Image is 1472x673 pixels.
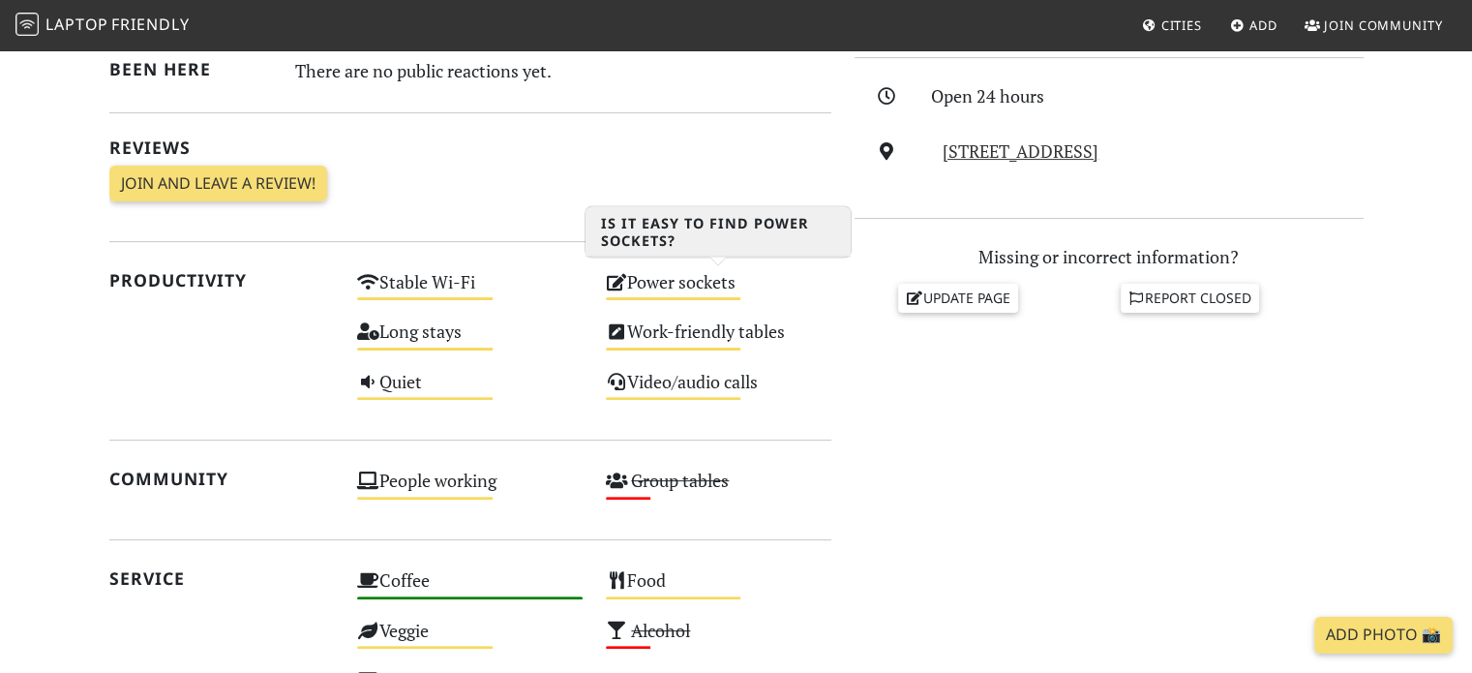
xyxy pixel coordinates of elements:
a: Cities [1134,8,1210,43]
a: Join Community [1297,8,1451,43]
a: Add [1222,8,1285,43]
p: Missing or incorrect information? [855,243,1364,271]
a: Report closed [1121,284,1260,313]
span: Laptop [45,14,108,35]
div: Long stays [345,316,594,365]
a: LaptopFriendly LaptopFriendly [15,9,190,43]
span: Cities [1161,16,1202,34]
span: Add [1249,16,1277,34]
s: Alcohol [631,619,690,642]
div: Veggie [345,615,594,664]
div: People working [345,465,594,514]
h2: Community [109,469,335,489]
span: Join Community [1324,16,1443,34]
div: Quiet [345,366,594,415]
div: Coffee [345,565,594,614]
div: There are no public reactions yet. [295,55,831,86]
div: Work-friendly tables [594,316,843,365]
img: LaptopFriendly [15,13,39,36]
div: Video/audio calls [594,366,843,415]
h2: Been here [109,59,273,79]
span: Friendly [111,14,189,35]
a: [STREET_ADDRESS] [943,139,1098,163]
h3: Is it easy to find power sockets? [586,207,851,258]
a: Update page [898,284,1018,313]
h2: Reviews [109,138,831,158]
a: Join and leave a review! [109,166,327,202]
h2: Service [109,568,335,589]
div: Open 24 hours [931,82,1374,110]
div: Power sockets [594,266,843,316]
s: Group tables [631,469,729,492]
div: Stable Wi-Fi [345,266,594,316]
div: Food [594,565,843,614]
h2: Productivity [109,270,335,291]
